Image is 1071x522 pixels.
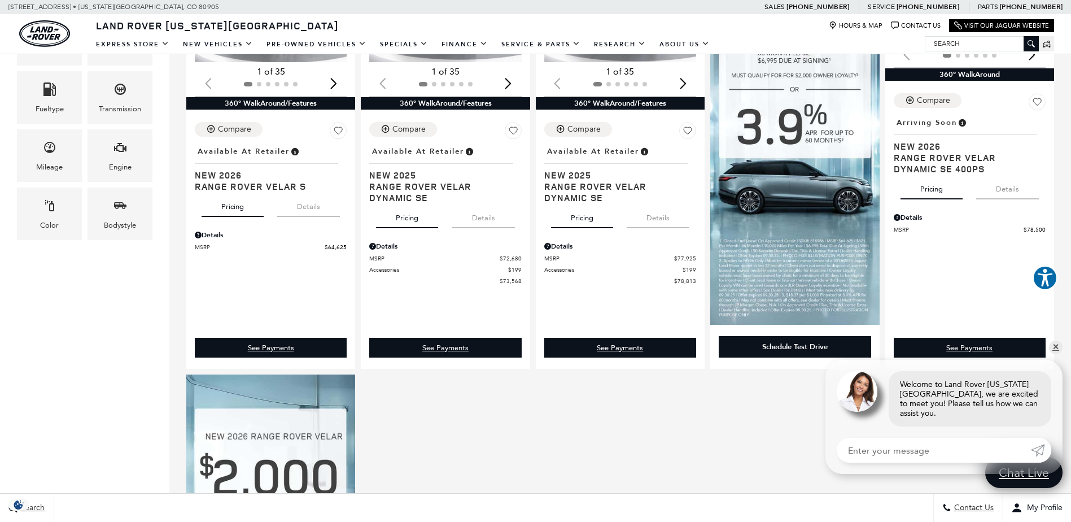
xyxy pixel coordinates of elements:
span: Range Rover Velar S [195,181,338,192]
a: [STREET_ADDRESS] • [US_STATE][GEOGRAPHIC_DATA], CO 80905 [8,3,219,11]
div: Pricing Details - Range Rover Velar Dynamic SE [544,241,696,251]
div: Mileage [36,161,63,173]
a: MSRP $64,625 [195,243,347,251]
button: Save Vehicle [1029,93,1046,115]
a: Accessories $199 [544,266,696,274]
a: land-rover [19,20,70,47]
div: TransmissionTransmission [88,71,152,124]
img: Agent profile photo [837,371,877,412]
div: Next slide [326,71,341,95]
a: See Payments [195,338,347,358]
span: Mileage [43,138,56,161]
a: Available at RetailerNew 2025Range Rover Velar Dynamic SE [544,143,696,203]
span: Fueltype [43,80,56,103]
a: See Payments [369,338,521,358]
img: Land Rover [19,20,70,47]
span: Land Rover [US_STATE][GEOGRAPHIC_DATA] [96,19,339,32]
div: Pricing Details - Range Rover Velar S [195,230,347,240]
a: New Vehicles [176,34,260,54]
span: Vehicle is in stock and ready for immediate delivery. Due to demand, availability is subject to c... [639,145,649,158]
div: Compare [567,124,601,134]
span: Vehicle is preparing for delivery to the retailer. MSRP will be finalized when the vehicle arrive... [957,116,967,129]
button: Explore your accessibility options [1033,266,1057,290]
div: Next slide [675,71,690,95]
span: Available at Retailer [198,145,290,158]
button: Compare Vehicle [369,122,437,137]
div: undefined - Range Rover Velar S [195,338,347,358]
span: Range Rover Velar Dynamic SE [544,181,688,203]
div: 1 of 35 [195,66,347,78]
aside: Accessibility Help Desk [1033,266,1057,293]
button: pricing tab [900,175,963,199]
a: [PHONE_NUMBER] [897,2,959,11]
div: Welcome to Land Rover [US_STATE][GEOGRAPHIC_DATA], we are excited to meet you! Please tell us how... [889,371,1051,427]
span: $199 [508,266,522,274]
span: $78,500 [1024,225,1046,234]
span: Sales [764,3,785,11]
span: $64,625 [325,243,347,251]
a: About Us [653,34,716,54]
input: Search [925,37,1038,50]
button: Compare Vehicle [195,122,263,137]
button: Save Vehicle [330,122,347,143]
span: $199 [683,266,696,274]
a: MSRP $78,500 [894,225,1046,234]
span: $72,680 [500,254,522,263]
div: 1 of 35 [369,66,521,78]
div: Color [40,219,59,232]
span: MSRP [894,225,1024,234]
a: Finance [435,34,495,54]
div: EngineEngine [88,129,152,182]
div: Compare [218,124,251,134]
div: undefined - Range Rover Velar Dynamic SE [544,338,696,358]
span: Color [43,196,56,219]
div: 360° WalkAround [885,68,1054,81]
a: Available at RetailerNew 2025Range Rover Velar Dynamic SE [369,143,521,203]
button: pricing tab [551,203,613,228]
a: Arriving SoonNew 2026Range Rover Velar Dynamic SE 400PS [894,115,1046,175]
button: Save Vehicle [505,122,522,143]
a: Specials [373,34,435,54]
a: EXPRESS STORE [89,34,176,54]
a: $73,568 [369,277,521,285]
button: Compare Vehicle [894,93,961,108]
a: See Payments [544,338,696,358]
a: See Payments [894,338,1046,358]
div: ColorColor [17,188,82,240]
div: Compare [392,124,426,134]
a: Hours & Map [829,21,882,30]
a: Contact Us [891,21,941,30]
button: Open user profile menu [1003,494,1071,522]
nav: Main Navigation [89,34,716,54]
a: MSRP $77,925 [544,254,696,263]
div: MileageMileage [17,129,82,182]
span: Engine [113,138,127,161]
span: Transmission [113,80,127,103]
button: pricing tab [376,203,438,228]
span: MSRP [195,243,325,251]
span: Available at Retailer [547,145,639,158]
div: Transmission [99,103,141,115]
a: Service & Parts [495,34,587,54]
span: Service [868,3,894,11]
span: $73,568 [500,277,522,285]
span: MSRP [369,254,499,263]
button: pricing tab [202,192,264,217]
div: Pricing Details - Range Rover Velar Dynamic SE [369,241,521,251]
div: BodystyleBodystyle [88,188,152,240]
div: Next slide [501,71,516,95]
div: Engine [109,161,132,173]
span: Contact Us [951,503,994,513]
a: Land Rover [US_STATE][GEOGRAPHIC_DATA] [89,19,346,32]
div: 360° WalkAround/Features [536,97,705,110]
span: MSRP [544,254,674,263]
a: Research [587,34,653,54]
div: undefined - Range Rover Velar Dynamic SE [369,338,521,358]
button: details tab [627,203,689,228]
a: Visit Our Jaguar Website [954,21,1049,30]
div: Fueltype [36,103,64,115]
div: Schedule Test Drive [719,336,871,358]
span: New 2026 [195,169,338,181]
span: Range Rover Velar Dynamic SE [369,181,513,203]
a: Pre-Owned Vehicles [260,34,373,54]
